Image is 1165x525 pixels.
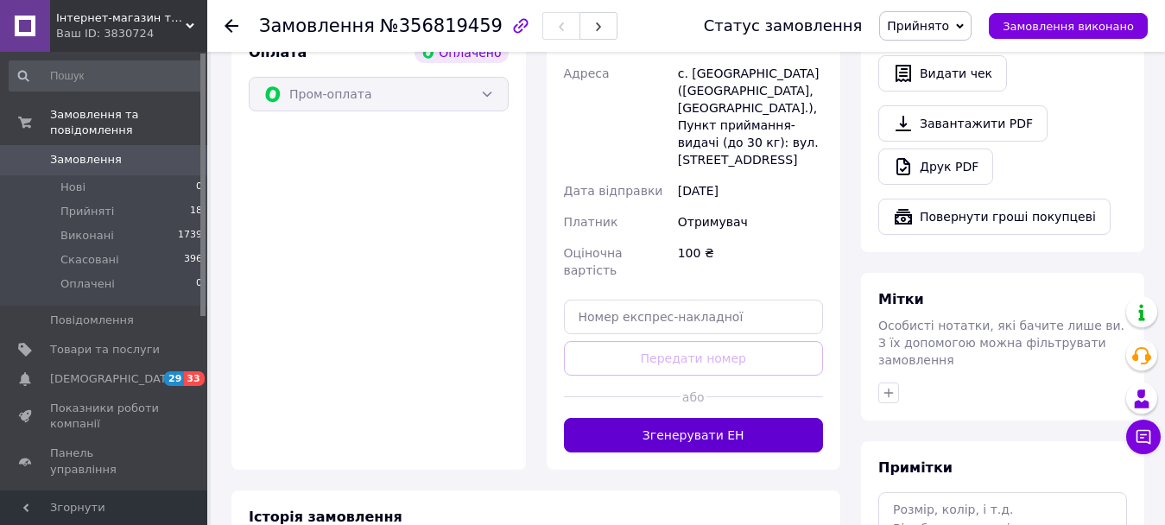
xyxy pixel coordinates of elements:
span: 0 [196,180,202,195]
span: Прийняті [60,204,114,219]
span: №356819459 [380,16,503,36]
div: 100 ₴ [674,237,826,286]
span: Замовлення [50,152,122,168]
input: Пошук [9,60,204,92]
span: Адреса [564,66,610,80]
span: Прийнято [887,19,949,33]
span: Товари та послуги [50,342,160,357]
span: 396 [184,252,202,268]
span: або [681,389,706,406]
span: 0 [196,276,202,292]
a: Завантажити PDF [878,105,1048,142]
a: Друк PDF [878,149,993,185]
span: Примітки [878,459,953,476]
button: Видати чек [878,55,1007,92]
span: Показники роботи компанії [50,401,160,432]
input: Номер експрес-накладної [564,300,824,334]
span: 29 [164,371,184,386]
span: Замовлення [259,16,375,36]
button: Чат з покупцем [1126,420,1161,454]
button: Згенерувати ЕН [564,418,824,452]
span: Замовлення та повідомлення [50,107,207,138]
span: Нові [60,180,85,195]
span: 1739 [178,228,202,244]
div: Отримувач [674,206,826,237]
span: [DEMOGRAPHIC_DATA] [50,371,178,387]
span: Скасовані [60,252,119,268]
div: Ваш ID: 3830724 [56,26,207,41]
div: Оплачено [415,42,508,63]
span: 33 [184,371,204,386]
span: Оціночна вартість [564,246,623,277]
button: Повернути гроші покупцеві [878,199,1111,235]
span: Дата відправки [564,184,663,198]
div: Статус замовлення [704,17,863,35]
div: [DATE] [674,175,826,206]
span: Мітки [878,291,924,307]
span: Оплата [249,44,307,60]
span: Особисті нотатки, які бачите лише ви. З їх допомогою можна фільтрувати замовлення [878,319,1124,367]
div: Повернутися назад [225,17,238,35]
span: 18 [190,204,202,219]
span: Інтернет-магазин телебачення "SATPLUS" [56,10,186,26]
span: Виконані [60,228,114,244]
button: Замовлення виконано [989,13,1148,39]
div: с. [GEOGRAPHIC_DATA] ([GEOGRAPHIC_DATA], [GEOGRAPHIC_DATA].), Пункт приймання-видачі (до 30 кг): ... [674,58,826,175]
span: Оплачені [60,276,115,292]
span: Панель управління [50,446,160,477]
span: Повідомлення [50,313,134,328]
span: Історія замовлення [249,509,402,525]
span: Замовлення виконано [1003,20,1134,33]
span: Платник [564,215,618,229]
